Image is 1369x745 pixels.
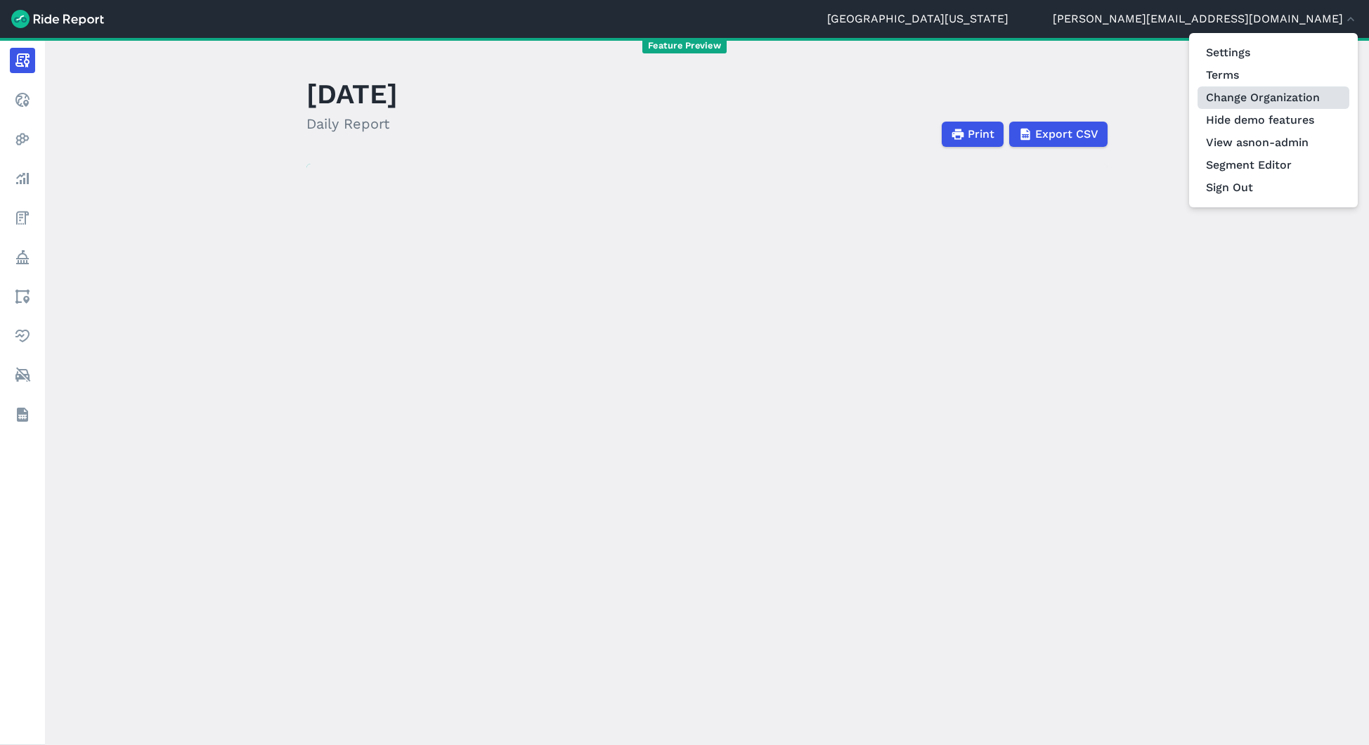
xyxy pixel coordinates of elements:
[1198,41,1349,64] a: Settings
[1198,176,1349,199] button: Sign Out
[1198,86,1349,109] a: Change Organization
[1198,64,1349,86] a: Terms
[1198,109,1349,131] button: Hide demo features
[1198,131,1349,154] button: View asnon-admin
[1198,154,1349,176] a: Segment Editor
